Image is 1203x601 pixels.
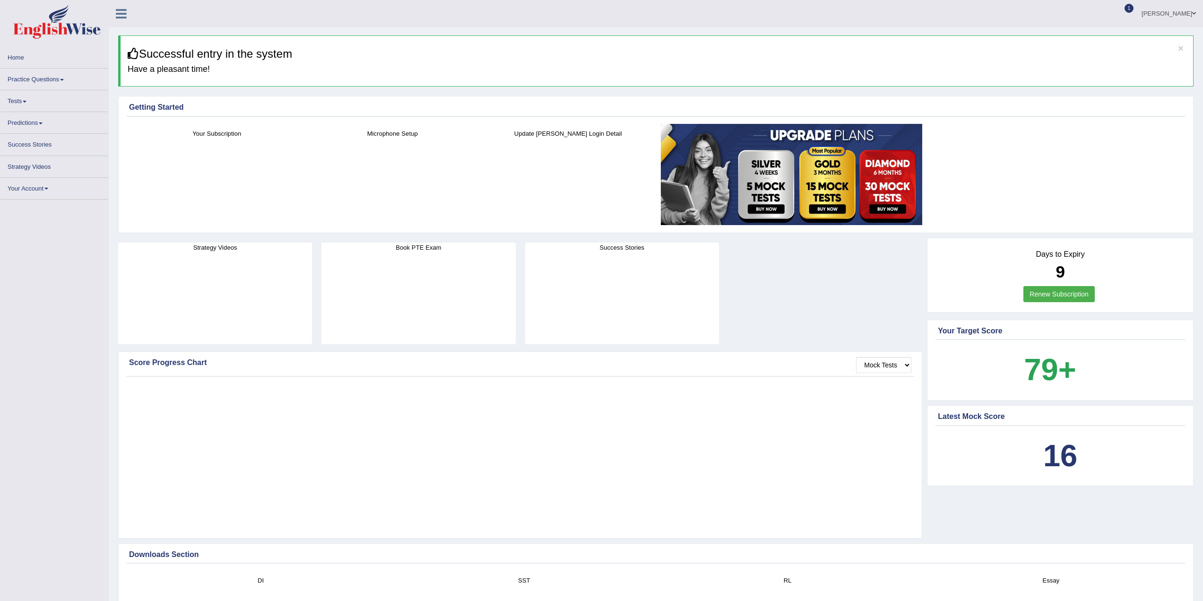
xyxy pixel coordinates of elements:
a: Your Account [0,178,108,196]
a: Home [0,47,108,65]
a: Success Stories [0,134,108,152]
div: Your Target Score [938,325,1183,337]
a: Renew Subscription [1023,286,1095,302]
h4: Your Subscription [134,129,300,139]
h3: Successful entry in the system [128,48,1186,60]
b: 16 [1043,438,1077,473]
h4: Update [PERSON_NAME] Login Detail [485,129,651,139]
h4: Have a pleasant time! [128,65,1186,74]
b: 79+ [1024,352,1076,387]
h4: DI [134,575,388,585]
div: Score Progress Chart [129,357,911,368]
h4: RL [661,575,915,585]
h4: Success Stories [525,243,719,253]
div: Getting Started [129,102,1183,113]
b: 9 [1056,262,1065,281]
h4: SST [397,575,651,585]
a: Predictions [0,112,108,131]
h4: Essay [924,575,1178,585]
h4: Strategy Videos [118,243,312,253]
a: Strategy Videos [0,156,108,174]
img: small5.jpg [661,124,922,225]
div: Downloads Section [129,549,1183,560]
h4: Microphone Setup [310,129,476,139]
button: × [1178,43,1184,53]
h4: Book PTE Exam [321,243,515,253]
div: Latest Mock Score [938,411,1183,422]
a: Tests [0,90,108,109]
a: Practice Questions [0,69,108,87]
span: 1 [1125,4,1134,13]
h4: Days to Expiry [938,250,1183,259]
